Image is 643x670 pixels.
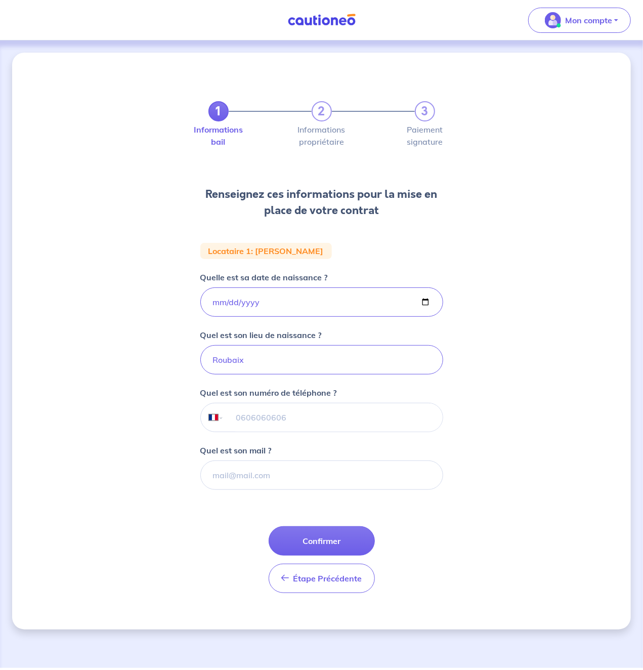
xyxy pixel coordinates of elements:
[200,460,443,490] input: mail@mail.com
[269,564,375,593] button: Étape Précédente
[200,345,443,374] input: Paris
[251,247,324,255] p: : [PERSON_NAME]
[208,125,229,146] label: Informations bail
[312,125,332,146] label: Informations propriétaire
[565,14,612,26] p: Mon compte
[200,287,443,317] input: birthdate.placeholder
[200,186,443,219] h3: Renseignez ces informations pour la mise en place de votre contrat
[528,8,631,33] button: illu_account_valid_menu.svgMon compte
[415,125,435,146] label: Paiement signature
[208,247,251,255] p: Locataire 1
[545,12,561,28] img: illu_account_valid_menu.svg
[200,329,322,341] p: Quel est son lieu de naissance ?
[200,387,337,399] p: Quel est son numéro de téléphone ?
[269,526,375,556] button: Confirmer
[224,403,442,432] input: 0606060606
[208,101,229,121] a: 1
[200,271,328,283] p: Quelle est sa date de naissance ?
[293,573,362,583] span: Étape Précédente
[284,14,360,26] img: Cautioneo
[200,444,272,456] p: Quel est son mail ?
